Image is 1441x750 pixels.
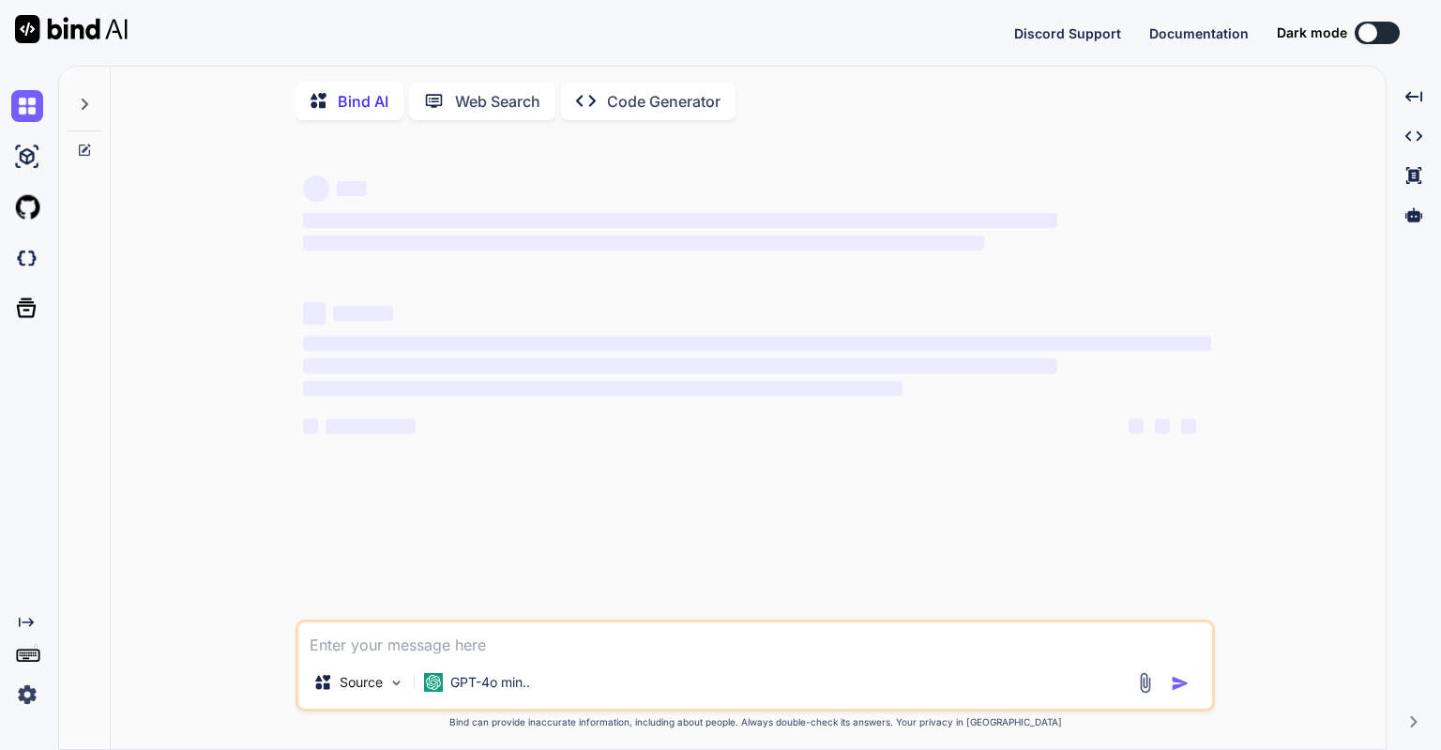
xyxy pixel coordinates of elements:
[11,141,43,173] img: ai-studio
[11,242,43,274] img: darkCloudIdeIcon
[303,236,984,251] span: ‌
[338,90,388,113] p: Bind AI
[303,302,326,325] span: ‌
[1014,23,1121,43] button: Discord Support
[607,90,720,113] p: Code Generator
[303,419,318,434] span: ‌
[424,673,443,692] img: GPT-4o mini
[303,176,329,202] span: ‌
[1129,419,1144,434] span: ‌
[340,673,383,692] p: Source
[333,306,393,321] span: ‌
[11,679,43,711] img: settings
[326,419,416,434] span: ‌
[455,90,540,113] p: Web Search
[303,381,903,396] span: ‌
[1014,25,1121,41] span: Discord Support
[15,15,128,43] img: Bind AI
[337,181,367,196] span: ‌
[1181,419,1196,434] span: ‌
[11,90,43,122] img: chat
[1134,672,1156,694] img: attachment
[303,359,1056,374] span: ‌
[296,715,1215,729] p: Bind can provide inaccurate information, including about people. Always double-check its answers....
[1149,25,1249,41] span: Documentation
[450,673,530,692] p: GPT-4o min..
[11,191,43,223] img: githubLight
[388,675,404,691] img: Pick Models
[1171,674,1190,693] img: icon
[1155,419,1170,434] span: ‌
[303,336,1211,351] span: ‌
[1277,23,1347,42] span: Dark mode
[1149,23,1249,43] button: Documentation
[303,213,1056,228] span: ‌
